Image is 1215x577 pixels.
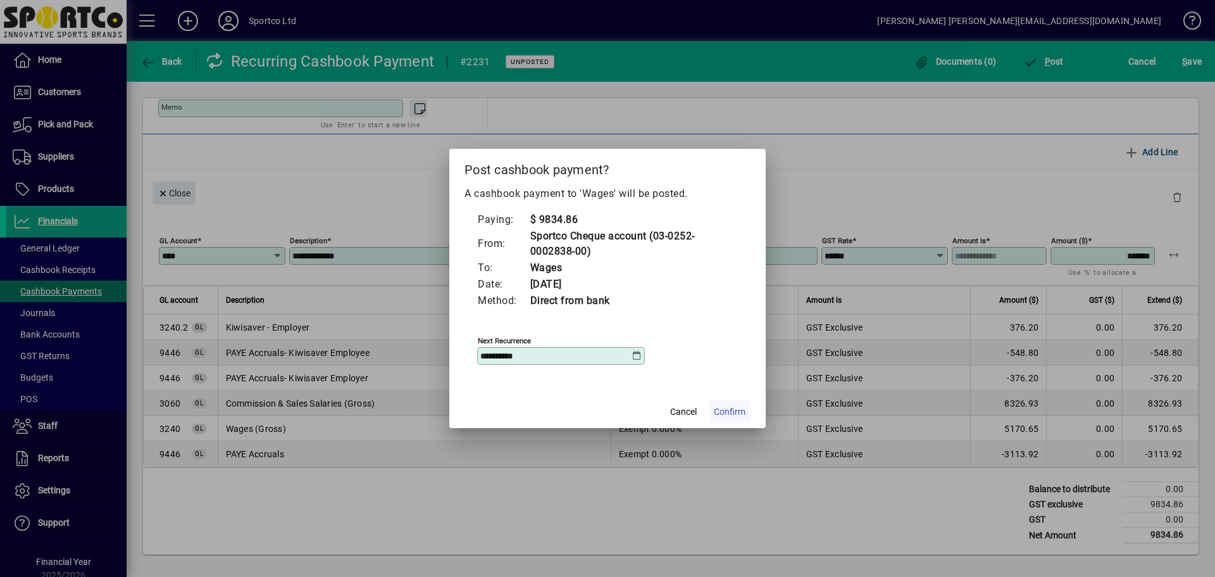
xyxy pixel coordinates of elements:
[478,336,531,345] mat-label: Next recurrence
[670,405,697,419] span: Cancel
[663,400,704,423] button: Cancel
[530,212,738,228] td: $ 9834.86
[714,405,745,419] span: Confirm
[530,260,738,276] td: Wages
[477,228,530,260] td: From:
[477,212,530,228] td: Paying:
[530,276,738,293] td: [DATE]
[477,293,530,309] td: Method:
[709,400,751,423] button: Confirm
[464,186,751,201] p: A cashbook payment to 'Wages' will be posted.
[477,276,530,293] td: Date:
[530,228,738,260] td: Sportco Cheque account (03-0252-0002838-00)
[449,149,766,186] h2: Post cashbook payment?
[477,260,530,276] td: To:
[530,293,738,309] td: Direct from bank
